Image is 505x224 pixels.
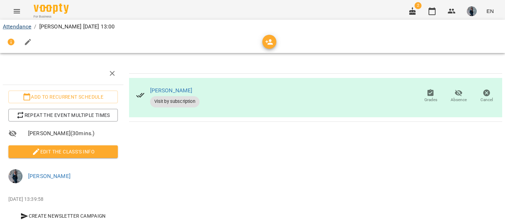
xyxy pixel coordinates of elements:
button: Grades [417,86,445,106]
img: Voopty Logo [34,4,69,14]
button: Cancel [473,86,501,106]
a: [PERSON_NAME] [28,173,70,179]
span: [PERSON_NAME] ( 30 mins. ) [28,129,118,138]
span: Visit by subscription [150,98,200,105]
span: For Business [34,14,69,19]
button: Create Newsletter Campaign [8,210,118,222]
span: 2 [415,2,422,9]
span: Absence [451,97,467,103]
img: bfffc1ebdc99cb2c845fa0ad6ea9d4d3.jpeg [467,6,477,16]
span: Repeat the event multiple times [14,111,112,119]
button: Absence [445,86,473,106]
nav: breadcrumb [3,22,502,31]
p: [PERSON_NAME] [DATE] 13:00 [39,22,115,31]
button: Add to recurrent schedule [8,91,118,103]
span: Add to recurrent schedule [14,93,112,101]
button: EN [484,5,497,18]
span: Cancel [480,97,493,103]
p: [DATE] 13:39:58 [8,196,118,203]
span: EN [486,7,494,15]
span: Edit the class's Info [14,147,112,156]
li: / [34,22,36,31]
a: [PERSON_NAME] [150,87,193,94]
button: Menu [8,3,25,20]
a: Attendance [3,23,31,30]
button: Repeat the event multiple times [8,109,118,121]
img: bfffc1ebdc99cb2c845fa0ad6ea9d4d3.jpeg [8,169,22,183]
span: Grades [424,97,437,103]
span: Create Newsletter Campaign [11,212,115,220]
button: Edit the class's Info [8,145,118,158]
